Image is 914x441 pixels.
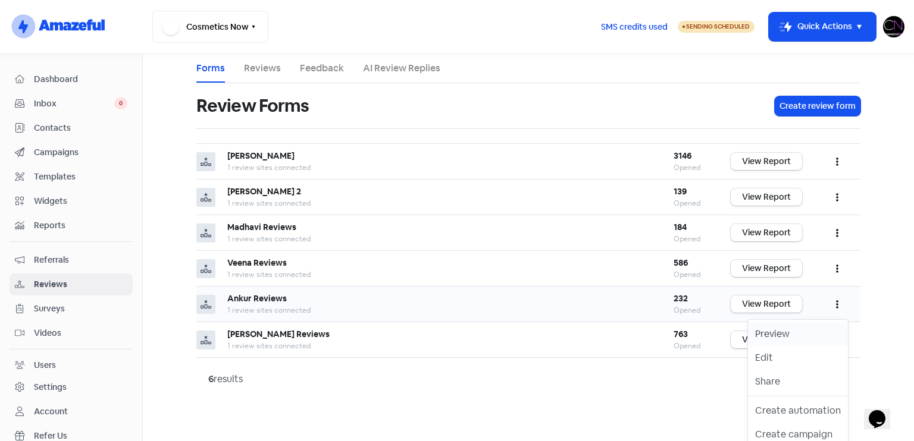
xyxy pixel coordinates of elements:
b: Veena Reviews [227,257,287,268]
span: Campaigns [34,146,127,159]
h1: Review Forms [196,87,309,125]
button: Quick Actions [769,12,876,41]
a: View Report [731,331,802,348]
b: 139 [674,186,687,197]
span: Videos [34,327,127,339]
span: Inbox [34,97,114,110]
span: Sending Scheduled [686,23,750,30]
div: results [208,372,243,386]
span: Templates [34,171,127,183]
a: Sending Scheduled [678,20,755,34]
a: Feedback [300,61,344,75]
a: Campaigns [10,141,133,163]
div: Opened [674,341,707,351]
iframe: chat widget [864,393,902,429]
div: Settings [34,381,67,393]
div: Opened [674,198,707,209]
a: Preview [748,322,848,346]
a: Templates [10,166,133,188]
button: Create review form [775,96,860,116]
a: Forms [196,61,225,75]
span: 1 review sites connected [227,341,311,351]
a: View Report [731,153,802,170]
b: [PERSON_NAME] [227,150,295,161]
b: [PERSON_NAME] Reviews [227,329,330,339]
b: [PERSON_NAME] 2 [227,186,301,197]
span: Dashboard [34,73,127,86]
a: View Report [731,260,802,277]
a: AI Review Replies [363,61,440,75]
a: View Report [731,224,802,241]
b: 3146 [674,150,691,161]
div: Opened [674,162,707,173]
span: Widgets [34,195,127,207]
span: 1 review sites connected [227,163,311,172]
b: Ankur Reviews [227,293,287,304]
span: 1 review sites connected [227,234,311,244]
b: 763 [674,329,688,339]
a: Dashboard [10,68,133,90]
span: 1 review sites connected [227,270,311,279]
strong: 6 [208,373,214,385]
a: Settings [10,376,133,398]
span: Referrals [34,254,127,266]
span: 1 review sites connected [227,305,311,315]
a: Edit [748,346,848,370]
span: 0 [114,97,127,109]
a: Inbox 0 [10,93,133,115]
a: View Report [731,295,802,313]
span: Reports [34,219,127,232]
a: Widgets [10,190,133,212]
b: 232 [674,293,688,304]
div: Account [34,405,68,418]
a: View Report [731,188,802,206]
span: 1 review sites connected [227,199,311,208]
div: Opened [674,234,707,244]
button: Create automation [748,399,848,423]
span: Surveys [34,303,127,315]
a: Reports [10,215,133,237]
a: Referrals [10,249,133,271]
b: Madhavi Reviews [227,222,296,232]
a: Users [10,354,133,376]
a: Contacts [10,117,133,139]
a: Surveys [10,298,133,320]
a: Account [10,401,133,423]
div: Opened [674,305,707,316]
img: User [883,16,904,37]
a: Videos [10,322,133,344]
b: 586 [674,257,688,268]
span: SMS credits used [601,21,668,33]
div: Opened [674,269,707,280]
b: 184 [674,222,687,232]
div: Users [34,359,56,371]
a: SMS credits used [591,20,678,32]
a: Share [748,370,848,393]
span: Contacts [34,122,127,134]
button: Cosmetics Now [152,11,268,43]
a: Reviews [10,273,133,295]
a: Reviews [244,61,281,75]
span: Reviews [34,278,127,291]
